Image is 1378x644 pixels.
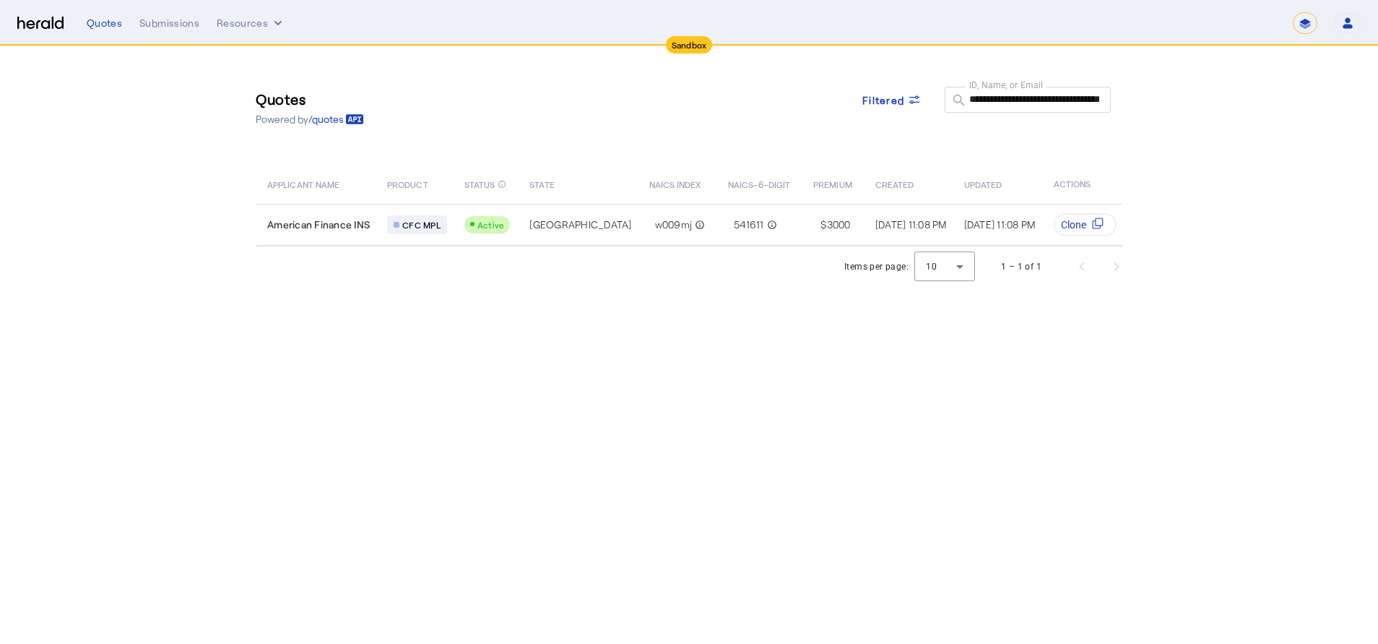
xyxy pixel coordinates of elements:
span: w009mj [655,218,693,232]
th: ACTIONS [1042,163,1123,204]
span: Clone [1061,218,1086,232]
span: Active [477,220,505,230]
mat-icon: info_outline [692,218,705,232]
div: 1 – 1 of 1 [1001,259,1041,274]
button: Filtered [851,87,933,113]
span: [DATE] 11:08 PM [875,218,947,231]
span: CREATED [875,176,914,191]
mat-icon: search [945,93,969,111]
button: Resources dropdown menu [217,16,285,30]
span: CFC MPL [402,219,441,231]
span: [DATE] 11:08 PM [964,218,1036,231]
table: Table view of all quotes submitted by your platform [256,163,1243,246]
h3: Quotes [256,89,364,109]
span: American Finance INS [267,218,370,232]
div: Submissions [139,16,199,30]
span: 3000 [827,218,851,232]
span: 541611 [734,218,764,232]
a: /quotes [308,112,364,126]
span: NAICS INDEX [649,176,701,191]
mat-icon: info_outline [498,176,506,192]
div: Items per page: [844,259,909,274]
span: PREMIUM [813,176,852,191]
span: PRODUCT [387,176,428,191]
span: $ [820,218,826,232]
span: NAICS-6-DIGIT [728,176,790,191]
mat-label: ID, Name, or Email [969,80,1044,90]
img: Herald Logo [17,17,64,30]
span: STATUS [464,176,495,191]
span: UPDATED [964,176,1002,191]
mat-icon: info_outline [764,218,777,232]
div: Quotes [87,16,122,30]
span: APPLICANT NAME [267,176,339,191]
span: STATE [529,176,554,191]
div: Sandbox [666,36,713,53]
span: [GEOGRAPHIC_DATA] [529,218,631,232]
button: Clone [1054,213,1117,236]
span: Filtered [862,93,904,108]
p: Powered by [256,112,364,126]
